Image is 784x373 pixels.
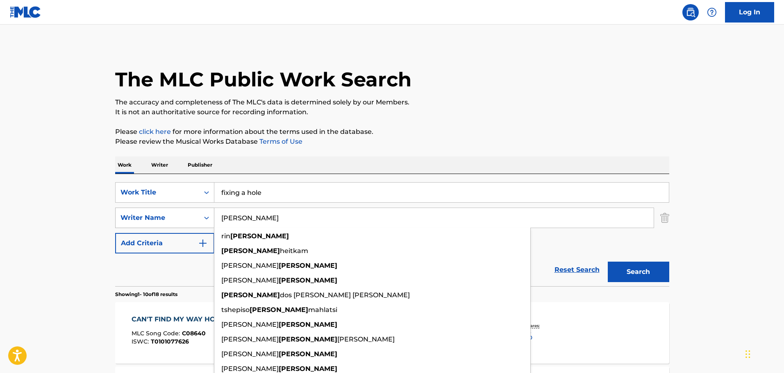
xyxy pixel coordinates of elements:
strong: [PERSON_NAME] [279,335,337,343]
img: 9d2ae6d4665cec9f34b9.svg [198,238,208,248]
span: C08640 [182,330,206,337]
strong: [PERSON_NAME] [279,276,337,284]
strong: [PERSON_NAME] [279,321,337,328]
div: CAN'T FIND MY WAY HOME [132,314,230,324]
span: [PERSON_NAME] [221,262,279,269]
h1: The MLC Public Work Search [115,67,411,92]
img: MLC Logo [10,6,41,18]
strong: [PERSON_NAME] [230,232,289,240]
span: [PERSON_NAME] [337,335,395,343]
button: Add Criteria [115,233,214,253]
strong: [PERSON_NAME] [279,350,337,358]
span: [PERSON_NAME] [221,365,279,373]
span: [PERSON_NAME] [221,335,279,343]
span: [PERSON_NAME] [221,276,279,284]
a: Log In [725,2,774,23]
a: CAN'T FIND MY WAY HOMEMLC Song Code:C08640ISWC:T0101077626Writers (1)[PERSON_NAME]Recording Artis... [115,302,669,364]
img: help [707,7,717,17]
iframe: Chat Widget [743,334,784,373]
span: mahlatsi [308,306,337,314]
span: [PERSON_NAME] [221,321,279,328]
a: click here [139,128,171,136]
span: rin [221,232,230,240]
span: T0101077626 [151,338,189,345]
button: Search [608,262,669,282]
div: Writer Name [120,213,194,223]
form: Search Form [115,182,669,286]
p: The accuracy and completeness of The MLC's data is determined solely by our Members. [115,97,669,107]
img: search [686,7,695,17]
strong: [PERSON_NAME] [221,247,280,255]
p: Writer [149,156,170,174]
strong: [PERSON_NAME] [221,291,280,299]
strong: [PERSON_NAME] [279,365,337,373]
span: tshepiso [221,306,250,314]
p: Showing 1 - 10 of 18 results [115,291,177,298]
span: dos [PERSON_NAME] [PERSON_NAME] [280,291,410,299]
span: [PERSON_NAME] [221,350,279,358]
a: Public Search [682,4,699,20]
p: Please review the Musical Works Database [115,137,669,147]
span: MLC Song Code : [132,330,182,337]
div: Help [704,4,720,20]
strong: [PERSON_NAME] [279,262,337,269]
img: Delete Criterion [660,208,669,228]
p: Publisher [185,156,215,174]
div: Drag [745,342,750,366]
p: Please for more information about the terms used in the database. [115,127,669,137]
span: heitkam [280,247,308,255]
p: It is not an authoritative source for recording information. [115,107,669,117]
div: Work Title [120,188,194,197]
strong: [PERSON_NAME] [250,306,308,314]
a: Reset Search [550,261,604,279]
span: ISWC : [132,338,151,345]
p: Work [115,156,134,174]
a: Terms of Use [258,138,302,145]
